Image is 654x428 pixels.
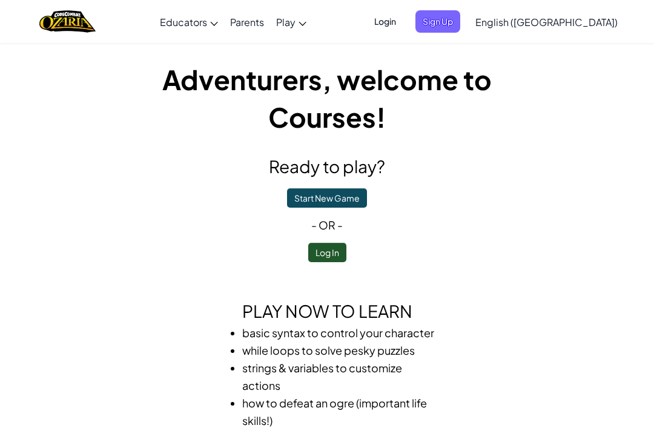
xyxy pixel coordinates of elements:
[308,243,346,262] button: Log In
[270,5,312,38] a: Play
[160,16,207,28] span: Educators
[224,5,270,38] a: Parents
[335,218,343,232] span: -
[242,324,436,341] li: basic syntax to control your character
[242,341,436,359] li: while loops to solve pesky puzzles
[109,61,545,136] h1: Adventurers, welcome to Courses!
[39,9,96,34] img: Home
[276,16,296,28] span: Play
[319,218,335,232] span: or
[469,5,624,38] a: English ([GEOGRAPHIC_DATA])
[109,154,545,179] h2: Ready to play?
[415,10,460,33] button: Sign Up
[311,218,319,232] span: -
[367,10,403,33] button: Login
[475,16,618,28] span: English ([GEOGRAPHIC_DATA])
[39,9,96,34] a: Ozaria by CodeCombat logo
[109,298,545,324] h2: Play now to learn
[242,359,436,394] li: strings & variables to customize actions
[287,188,367,208] button: Start New Game
[154,5,224,38] a: Educators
